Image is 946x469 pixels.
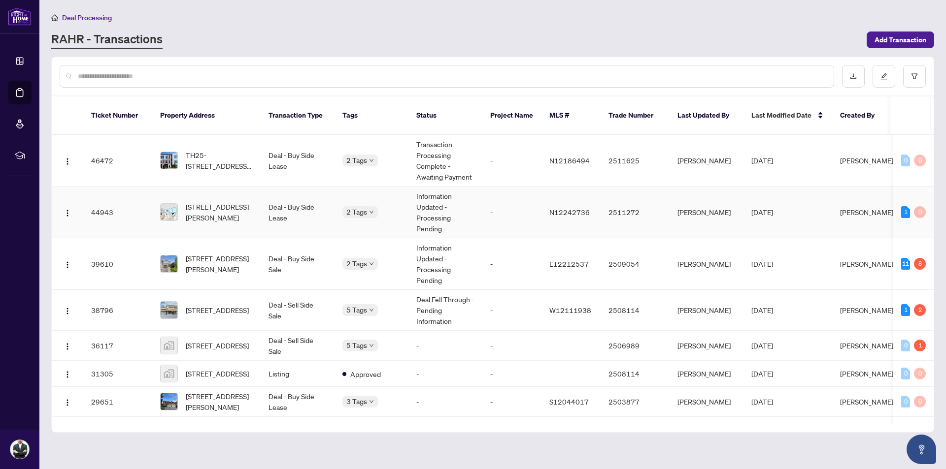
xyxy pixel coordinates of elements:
[751,110,811,121] span: Last Modified Date
[261,387,335,417] td: Deal - Buy Side Lease
[914,155,926,166] div: 0
[8,7,32,26] img: logo
[867,31,934,48] button: Add Transaction
[482,238,541,290] td: -
[369,308,374,313] span: down
[408,331,482,361] td: -
[743,96,832,135] th: Last Modified Date
[840,341,893,350] span: [PERSON_NAME]
[408,238,482,290] td: Information Updated - Processing Pending
[408,96,482,135] th: Status
[83,387,152,417] td: 29651
[83,331,152,361] td: 36117
[751,341,773,350] span: [DATE]
[60,394,75,409] button: Logo
[64,261,71,269] img: Logo
[842,65,865,88] button: download
[83,238,152,290] td: 39610
[670,187,743,238] td: [PERSON_NAME]
[601,331,670,361] td: 2506989
[64,157,71,165] img: Logo
[369,210,374,215] span: down
[51,14,58,21] span: home
[482,135,541,187] td: -
[482,187,541,238] td: -
[64,209,71,217] img: Logo
[186,391,253,412] span: [STREET_ADDRESS][PERSON_NAME]
[901,396,910,407] div: 0
[346,258,367,269] span: 2 Tags
[161,302,177,318] img: thumbnail-img
[83,187,152,238] td: 44943
[482,96,541,135] th: Project Name
[83,96,152,135] th: Ticket Number
[161,204,177,220] img: thumbnail-img
[601,387,670,417] td: 2503877
[670,290,743,331] td: [PERSON_NAME]
[261,96,335,135] th: Transaction Type
[901,258,910,270] div: 11
[83,135,152,187] td: 46472
[60,338,75,353] button: Logo
[903,65,926,88] button: filter
[346,396,367,407] span: 3 Tags
[60,302,75,318] button: Logo
[840,208,893,217] span: [PERSON_NAME]
[670,361,743,387] td: [PERSON_NAME]
[186,368,249,379] span: [STREET_ADDRESS]
[161,255,177,272] img: thumbnail-img
[335,96,408,135] th: Tags
[346,206,367,218] span: 2 Tags
[83,361,152,387] td: 31305
[840,397,893,406] span: [PERSON_NAME]
[64,307,71,315] img: Logo
[549,306,591,314] span: W12111938
[751,156,773,165] span: [DATE]
[751,208,773,217] span: [DATE]
[901,340,910,351] div: 0
[601,361,670,387] td: 2508114
[549,208,590,217] span: N12242736
[186,201,253,223] span: [STREET_ADDRESS][PERSON_NAME]
[64,371,71,378] img: Logo
[161,337,177,354] img: thumbnail-img
[751,369,773,378] span: [DATE]
[161,365,177,382] img: thumbnail-img
[549,156,590,165] span: N12186494
[601,290,670,331] td: 2508114
[850,73,857,80] span: download
[369,399,374,404] span: down
[482,387,541,417] td: -
[83,290,152,331] td: 38796
[914,258,926,270] div: 8
[186,305,249,315] span: [STREET_ADDRESS]
[261,187,335,238] td: Deal - Buy Side Lease
[601,238,670,290] td: 2509054
[901,206,910,218] div: 1
[840,156,893,165] span: [PERSON_NAME]
[369,261,374,266] span: down
[914,340,926,351] div: 1
[64,399,71,406] img: Logo
[601,135,670,187] td: 2511625
[186,253,253,275] span: [STREET_ADDRESS][PERSON_NAME]
[408,361,482,387] td: -
[60,204,75,220] button: Logo
[911,73,918,80] span: filter
[670,387,743,417] td: [PERSON_NAME]
[601,96,670,135] th: Trade Number
[914,368,926,379] div: 0
[914,206,926,218] div: 0
[350,369,381,379] span: Approved
[670,331,743,361] td: [PERSON_NAME]
[751,397,773,406] span: [DATE]
[901,304,910,316] div: 1
[901,368,910,379] div: 0
[408,135,482,187] td: Transaction Processing Complete - Awaiting Payment
[873,65,895,88] button: edit
[670,96,743,135] th: Last Updated By
[51,31,163,49] a: RAHR - Transactions
[880,73,887,80] span: edit
[751,306,773,314] span: [DATE]
[186,340,249,351] span: [STREET_ADDRESS]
